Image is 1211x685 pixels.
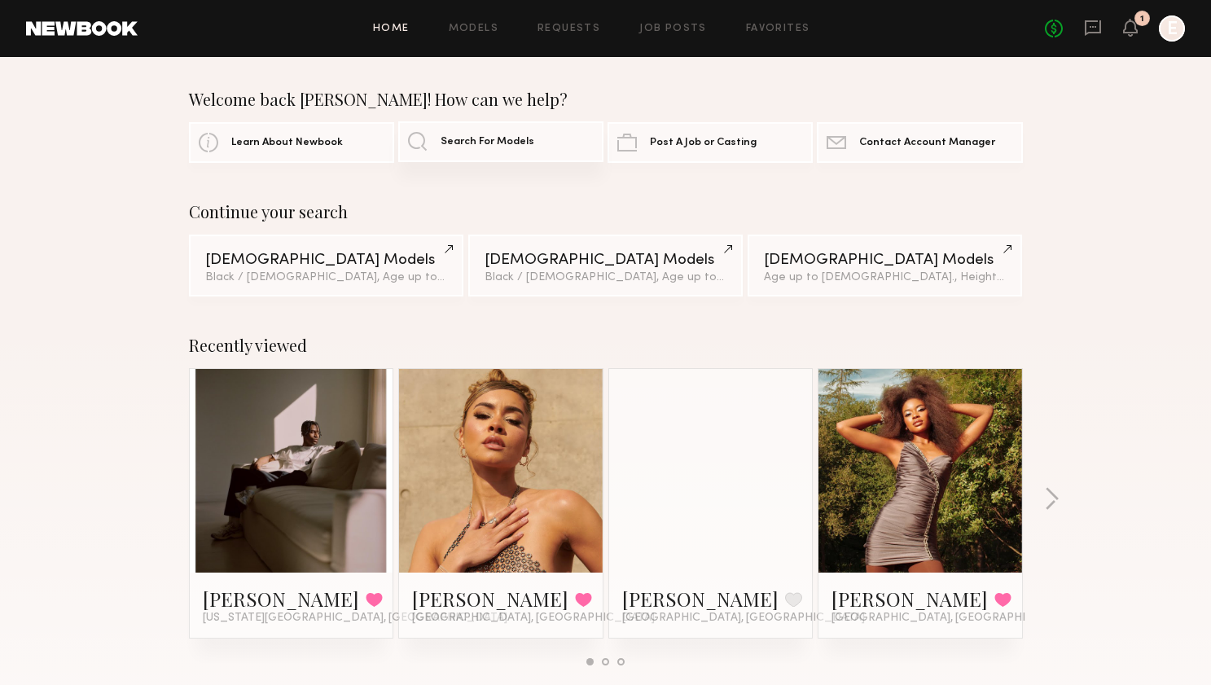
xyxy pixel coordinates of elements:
span: [GEOGRAPHIC_DATA], [GEOGRAPHIC_DATA] [622,612,865,625]
div: Recently viewed [189,336,1023,355]
a: Job Posts [639,24,707,34]
div: 1 [1140,15,1144,24]
a: Requests [537,24,600,34]
span: [GEOGRAPHIC_DATA], [GEOGRAPHIC_DATA] [831,612,1074,625]
div: [DEMOGRAPHIC_DATA] Models [205,252,447,268]
a: [DEMOGRAPHIC_DATA] ModelsAge up to [DEMOGRAPHIC_DATA]., Height 5'11" - 6'3" [748,235,1022,296]
div: Black / [DEMOGRAPHIC_DATA], Age up to [DEMOGRAPHIC_DATA]. [485,272,726,283]
span: Learn About Newbook [231,138,343,148]
a: Favorites [746,24,810,34]
a: Models [449,24,498,34]
a: [PERSON_NAME] [622,586,779,612]
a: [PERSON_NAME] [412,586,568,612]
span: Search For Models [441,137,534,147]
div: Black / [DEMOGRAPHIC_DATA], Age up to [DEMOGRAPHIC_DATA]. [205,272,447,283]
div: [DEMOGRAPHIC_DATA] Models [485,252,726,268]
a: E [1159,15,1185,42]
a: [PERSON_NAME] [831,586,988,612]
a: Contact Account Manager [817,122,1022,163]
a: [DEMOGRAPHIC_DATA] ModelsBlack / [DEMOGRAPHIC_DATA], Age up to [DEMOGRAPHIC_DATA]. [189,235,463,296]
div: Welcome back [PERSON_NAME]! How can we help? [189,90,1023,109]
span: Contact Account Manager [859,138,995,148]
a: Learn About Newbook [189,122,394,163]
span: Post A Job or Casting [650,138,757,148]
a: Search For Models [398,121,603,162]
div: Age up to [DEMOGRAPHIC_DATA]., Height 5'11" - 6'3" [764,272,1006,283]
a: [PERSON_NAME] [203,586,359,612]
a: Post A Job or Casting [608,122,813,163]
span: [GEOGRAPHIC_DATA], [GEOGRAPHIC_DATA] [412,612,655,625]
span: [US_STATE][GEOGRAPHIC_DATA], [GEOGRAPHIC_DATA] [203,612,507,625]
div: [DEMOGRAPHIC_DATA] Models [764,252,1006,268]
div: Continue your search [189,202,1023,222]
a: Home [373,24,410,34]
a: [DEMOGRAPHIC_DATA] ModelsBlack / [DEMOGRAPHIC_DATA], Age up to [DEMOGRAPHIC_DATA]. [468,235,743,296]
